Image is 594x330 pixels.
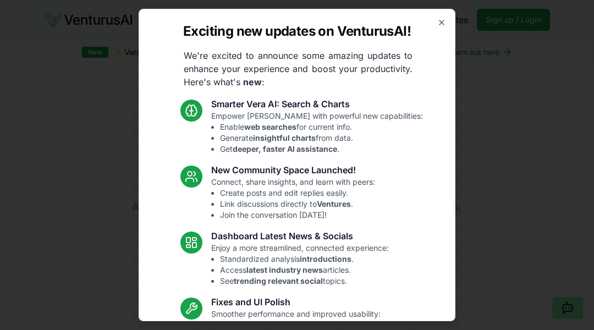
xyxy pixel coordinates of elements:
li: Access articles. [220,265,389,276]
strong: insightful charts [253,133,316,142]
strong: trending relevant social [234,276,323,285]
li: Join the conversation [DATE]! [220,210,375,221]
p: We're excited to announce some amazing updates to enhance your experience and boost your producti... [175,49,421,89]
li: Link discussions directly to . [220,199,375,210]
p: Empower [PERSON_NAME] with powerful new capabilities: [211,111,423,155]
li: Standardized analysis . [220,254,389,265]
h2: Exciting new updates on VenturusAI! [183,23,411,40]
li: Enable for current info. [220,122,423,133]
p: Enjoy a more streamlined, connected experience: [211,243,389,287]
strong: introductions [300,254,351,263]
h3: Fixes and UI Polish [211,295,381,309]
h3: Dashboard Latest News & Socials [211,229,389,243]
li: Generate from data. [220,133,423,144]
strong: deeper, faster AI assistance [233,144,337,153]
strong: web searches [244,122,296,131]
strong: new [243,76,262,87]
strong: Ventures [317,199,351,208]
li: See topics. [220,276,389,287]
p: Connect, share insights, and learn with peers: [211,177,375,221]
li: Get . [220,144,423,155]
h3: New Community Space Launched! [211,163,375,177]
h3: Smarter Vera AI: Search & Charts [211,97,423,111]
li: Create posts and edit replies easily. [220,188,375,199]
strong: latest industry news [246,265,323,274]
